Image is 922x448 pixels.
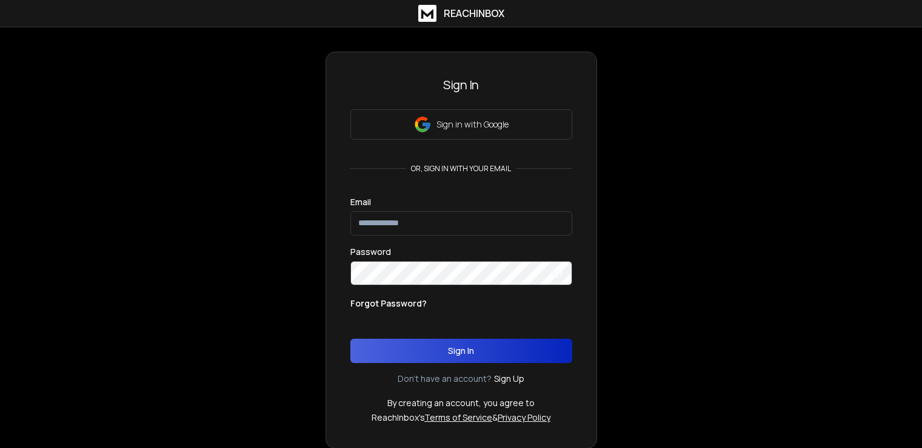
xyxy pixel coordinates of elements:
a: ReachInbox [418,5,504,22]
a: Privacy Policy [498,412,550,423]
a: Sign Up [494,373,524,385]
p: By creating an account, you agree to [387,397,535,409]
p: Sign in with Google [436,118,509,131]
button: Sign in with Google [350,109,572,140]
p: Forgot Password? [350,297,427,310]
p: ReachInbox's & [372,412,550,424]
p: Don't have an account? [398,373,492,385]
p: or, sign in with your email [406,164,516,174]
img: logo [418,5,436,22]
a: Terms of Service [424,412,492,423]
h3: Sign In [350,76,572,93]
label: Email [350,198,371,206]
h1: ReachInbox [444,6,504,21]
label: Password [350,248,391,256]
button: Sign In [350,339,572,363]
